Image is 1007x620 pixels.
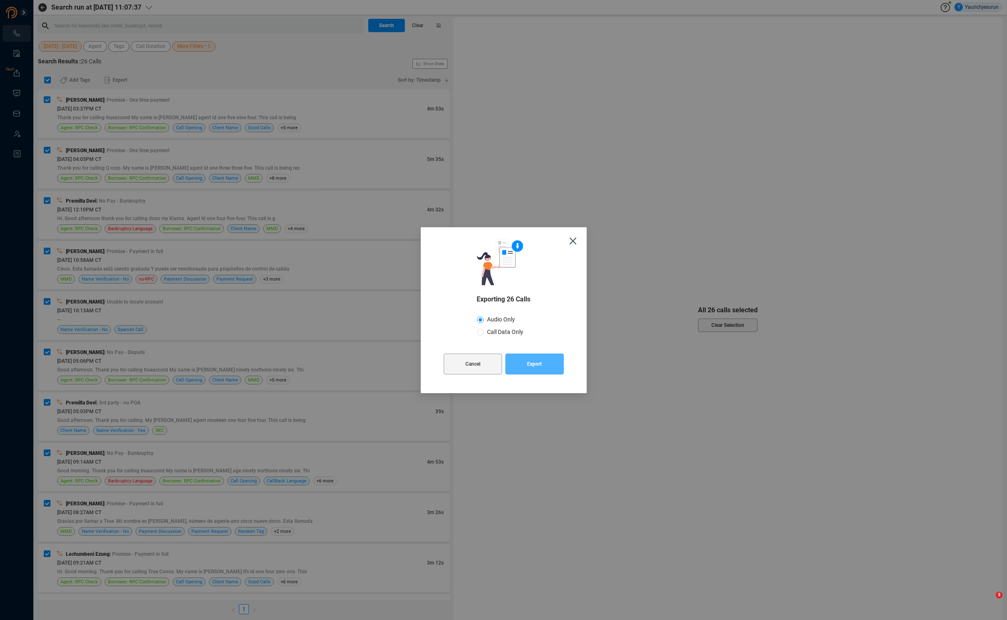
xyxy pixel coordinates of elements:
[484,329,527,335] span: Call Data Only
[484,316,518,323] span: Audio Only
[444,354,502,374] button: Cancel
[505,354,564,374] button: Export
[477,294,530,304] span: Exporting 26 Calls
[559,227,587,255] button: Close
[996,592,1002,598] span: 3
[465,354,480,374] span: Cancel
[979,592,999,612] iframe: Intercom live chat
[527,354,542,374] span: Export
